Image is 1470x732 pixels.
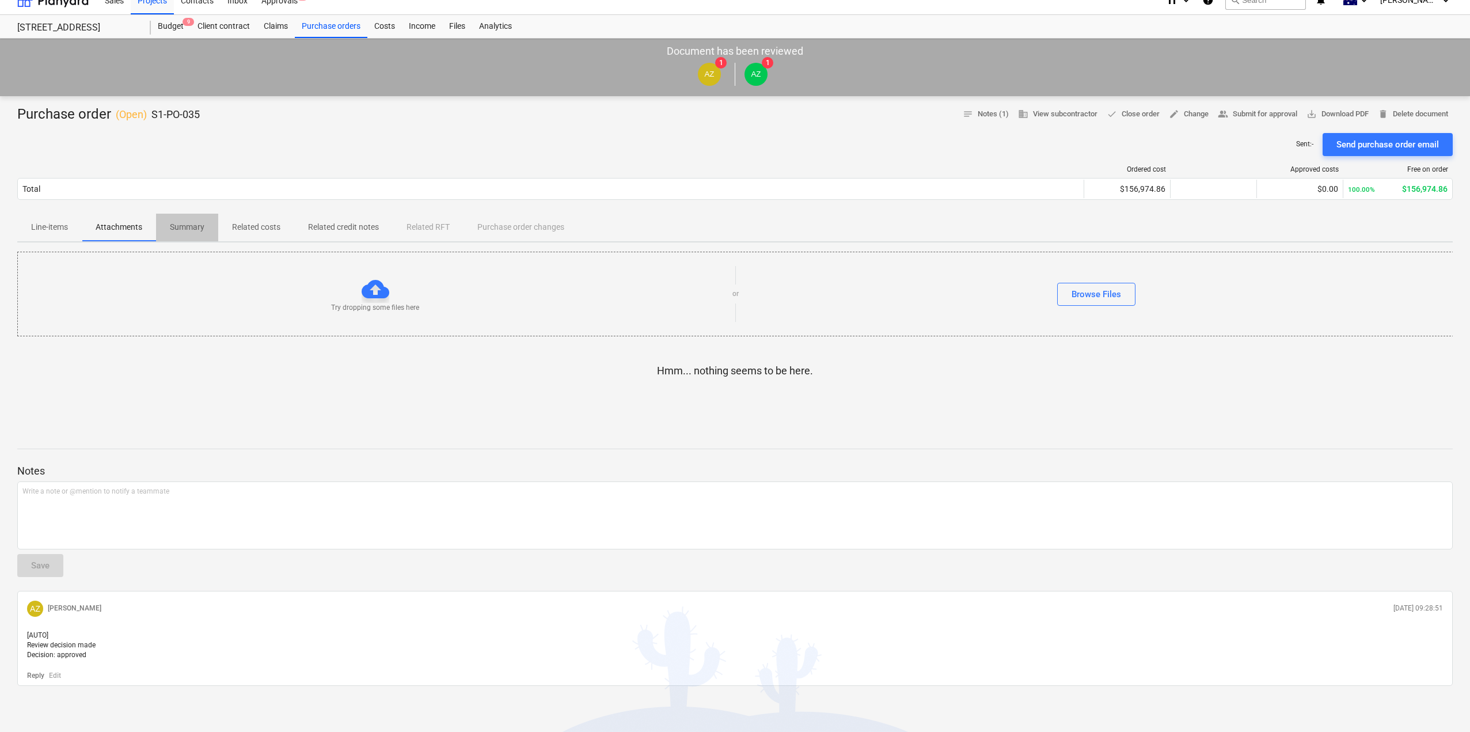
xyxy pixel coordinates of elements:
[1348,184,1448,194] div: $156,974.86
[1306,109,1317,119] span: save_alt
[1323,133,1453,156] button: Send purchase order email
[657,364,813,378] p: Hmm... nothing seems to be here.
[183,18,194,26] span: 9
[1169,108,1209,121] span: Change
[367,15,402,38] a: Costs
[151,15,191,38] div: Budget
[1378,108,1448,121] span: Delete document
[22,184,40,194] div: Total
[1107,108,1160,121] span: Close order
[1378,109,1388,119] span: delete
[1218,109,1228,119] span: people_alt
[732,289,739,299] p: or
[402,15,442,38] a: Income
[17,22,137,34] div: [STREET_ADDRESS]
[442,15,472,38] a: Files
[232,221,280,233] p: Related costs
[1013,105,1102,123] button: View subcontractor
[963,109,973,119] span: notes
[1089,165,1166,173] div: Ordered cost
[27,671,44,681] button: Reply
[308,221,379,233] p: Related credit notes
[472,15,519,38] a: Analytics
[1262,165,1339,173] div: Approved costs
[1296,139,1313,149] p: Sent : -
[745,63,768,86] div: Andrew Zheng
[1018,108,1097,121] span: View subcontractor
[1164,105,1213,123] button: Change
[963,108,1009,121] span: Notes (1)
[1348,165,1448,173] div: Free on order
[1018,109,1028,119] span: business
[257,15,295,38] a: Claims
[1373,105,1453,123] button: Delete document
[715,57,727,69] span: 1
[1102,105,1164,123] button: Close order
[698,63,721,86] div: Andrew Zheng
[49,671,61,681] button: Edit
[667,44,803,58] p: Document has been reviewed
[1412,677,1470,732] iframe: Chat Widget
[151,108,200,122] p: S1-PO-035
[96,221,142,233] p: Attachments
[1169,109,1179,119] span: edit
[1218,108,1297,121] span: Submit for approval
[48,604,101,613] p: [PERSON_NAME]
[1057,283,1135,306] button: Browse Files
[1348,185,1375,194] small: 100.00%
[1336,137,1439,152] div: Send purchase order email
[170,221,204,233] p: Summary
[762,57,773,69] span: 1
[17,252,1454,336] div: Try dropping some files hereorBrowse Files
[1213,105,1302,123] button: Submit for approval
[331,303,419,313] p: Try dropping some files here
[1089,184,1165,194] div: $156,974.86
[27,631,96,659] span: [AUTO] Review decision made Decision: approved
[1262,184,1338,194] div: $0.00
[31,221,68,233] p: Line-items
[17,105,200,124] div: Purchase order
[1306,108,1369,121] span: Download PDF
[17,464,1453,478] p: Notes
[704,70,714,78] span: AZ
[116,108,147,122] p: ( Open )
[751,70,761,78] span: AZ
[151,15,191,38] a: Budget9
[958,105,1013,123] button: Notes (1)
[1107,109,1117,119] span: done
[1393,604,1443,613] p: [DATE] 09:28:51
[30,604,40,613] span: AZ
[191,15,257,38] a: Client contract
[27,601,43,617] div: Andrew Zheng
[295,15,367,38] a: Purchase orders
[1072,287,1121,302] div: Browse Files
[1302,105,1373,123] button: Download PDF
